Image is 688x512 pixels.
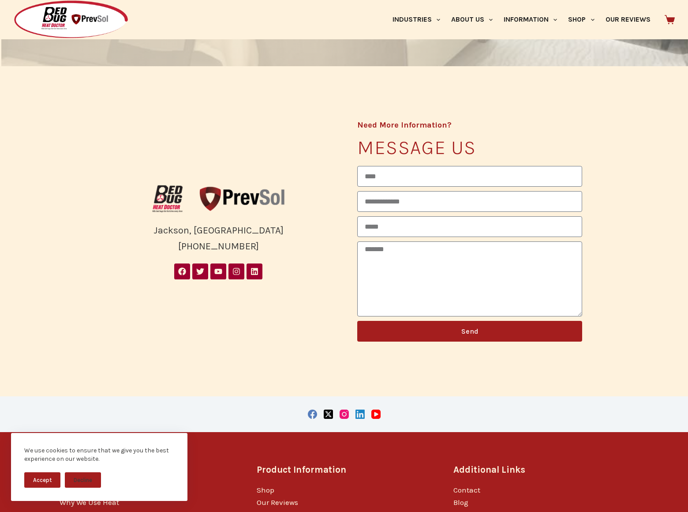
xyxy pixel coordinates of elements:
[257,498,298,507] a: Our Reviews
[357,138,582,157] h3: Message us
[257,486,274,494] a: Shop
[453,463,628,477] h3: Additional Links
[340,410,349,419] a: Instagram
[257,463,432,477] h3: Product Information
[24,472,60,488] button: Accept
[453,486,480,494] a: Contact
[357,321,582,342] button: Send
[324,410,333,419] a: X (Twitter)
[371,410,381,419] a: YouTube
[7,4,34,30] button: Open LiveChat chat widget
[357,166,582,346] form: General Contact Form
[106,222,331,255] div: Jackson, [GEOGRAPHIC_DATA] [PHONE_NUMBER]
[308,410,317,419] a: Facebook
[453,498,468,507] a: Blog
[461,328,479,335] span: Send
[355,410,365,419] a: LinkedIn
[65,472,101,488] button: Decline
[24,446,174,463] div: We use cookies to ensure that we give you the best experience on our website.
[357,121,582,129] h4: Need More Information?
